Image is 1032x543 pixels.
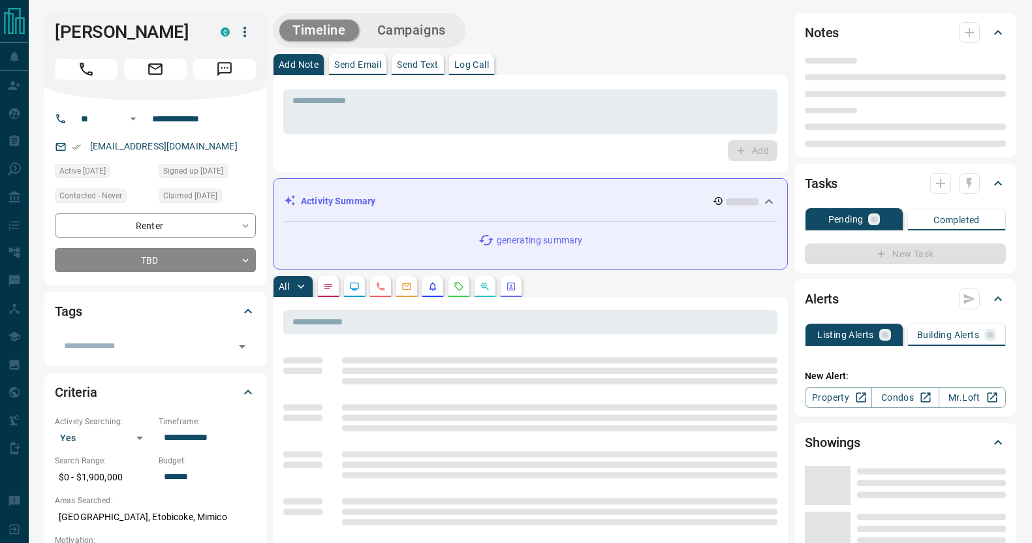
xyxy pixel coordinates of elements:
[805,288,839,309] h2: Alerts
[55,455,152,467] p: Search Range:
[375,281,386,292] svg: Calls
[480,281,490,292] svg: Opportunities
[55,427,152,448] div: Yes
[55,495,256,506] p: Areas Searched:
[279,60,319,69] p: Add Note
[55,59,117,80] span: Call
[917,330,979,339] p: Building Alerts
[301,194,375,208] p: Activity Summary
[805,168,1006,199] div: Tasks
[805,432,860,453] h2: Showings
[55,467,152,488] p: $0 - $1,900,000
[334,60,381,69] p: Send Email
[55,377,256,408] div: Criteria
[159,164,256,182] div: Tue Oct 23 2012
[159,189,256,207] div: Tue Jun 25 2024
[55,213,256,238] div: Renter
[933,215,980,225] p: Completed
[506,281,516,292] svg: Agent Actions
[805,427,1006,458] div: Showings
[279,20,359,41] button: Timeline
[805,173,837,194] h2: Tasks
[871,387,939,408] a: Condos
[284,189,777,213] div: Activity Summary
[159,455,256,467] p: Budget:
[125,111,141,127] button: Open
[497,234,582,247] p: generating summary
[55,164,152,182] div: Wed Aug 13 2025
[55,22,201,42] h1: [PERSON_NAME]
[454,60,489,69] p: Log Call
[805,22,839,43] h2: Notes
[55,382,97,403] h2: Criteria
[55,248,256,272] div: TBD
[828,215,864,224] p: Pending
[163,164,223,178] span: Signed up [DATE]
[159,416,256,427] p: Timeframe:
[55,301,82,322] h2: Tags
[59,189,122,202] span: Contacted - Never
[805,369,1006,383] p: New Alert:
[939,387,1006,408] a: Mr.Loft
[401,281,412,292] svg: Emails
[193,59,256,80] span: Message
[428,281,438,292] svg: Listing Alerts
[55,416,152,427] p: Actively Searching:
[163,189,217,202] span: Claimed [DATE]
[59,164,106,178] span: Active [DATE]
[817,330,874,339] p: Listing Alerts
[90,141,238,151] a: [EMAIL_ADDRESS][DOMAIN_NAME]
[55,506,256,528] p: [GEOGRAPHIC_DATA], Etobicoke, Mimico
[454,281,464,292] svg: Requests
[364,20,459,41] button: Campaigns
[805,17,1006,48] div: Notes
[124,59,187,80] span: Email
[805,283,1006,315] div: Alerts
[233,337,251,356] button: Open
[221,27,230,37] div: condos.ca
[55,296,256,327] div: Tags
[279,282,289,291] p: All
[805,387,872,408] a: Property
[349,281,360,292] svg: Lead Browsing Activity
[72,142,81,151] svg: Email Verified
[323,281,334,292] svg: Notes
[397,60,439,69] p: Send Text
